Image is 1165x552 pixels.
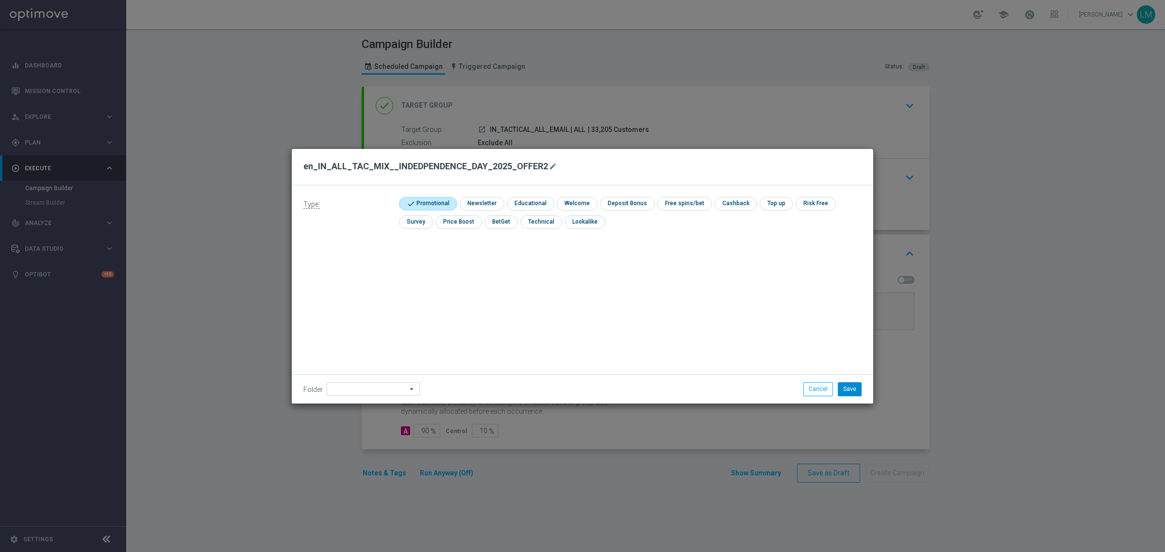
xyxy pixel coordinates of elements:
[548,161,560,172] button: mode_edit
[838,382,862,396] button: Save
[303,161,548,172] h2: en_IN_ALL_TAC_MIX__INDEDPENDENCE_DAY_2025_OFFER2
[303,386,323,394] label: Folder
[803,382,833,396] button: Cancel
[549,162,557,170] i: mode_edit
[303,200,320,209] span: Type:
[407,383,417,395] i: arrow_drop_down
